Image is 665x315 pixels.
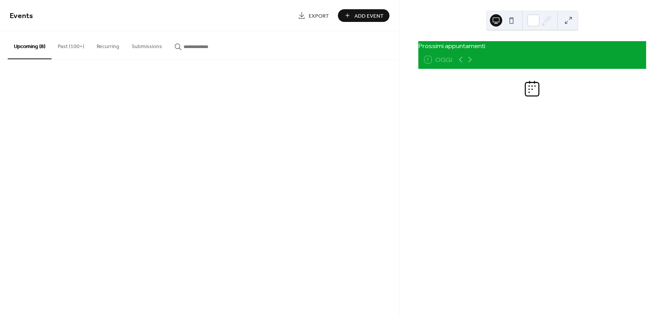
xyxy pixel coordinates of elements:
[309,12,329,20] span: Export
[90,31,125,58] button: Recurring
[125,31,168,58] button: Submissions
[338,9,389,22] button: Add Event
[8,31,52,59] button: Upcoming (8)
[10,8,33,23] span: Events
[52,31,90,58] button: Past (100+)
[292,9,335,22] a: Export
[354,12,384,20] span: Add Event
[418,41,646,50] div: Prossimi appuntamenti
